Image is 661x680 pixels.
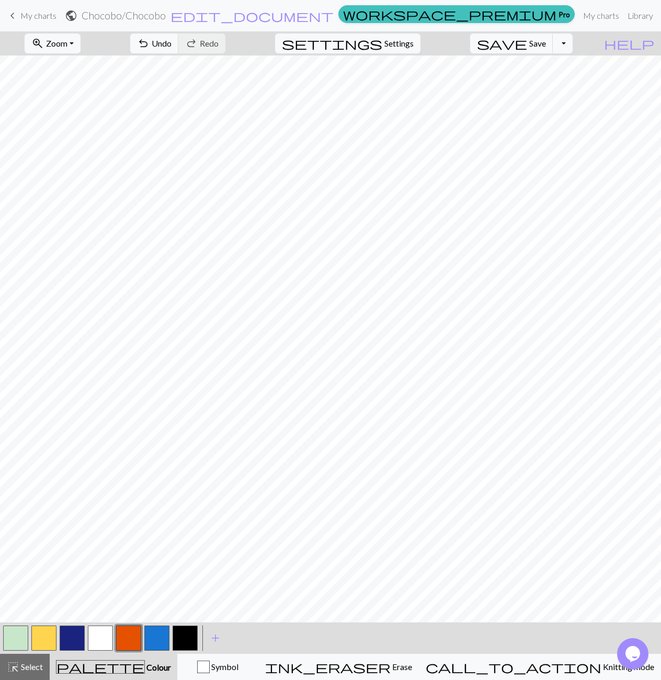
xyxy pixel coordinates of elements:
[426,660,601,674] span: call_to_action
[20,10,56,20] span: My charts
[50,654,177,680] button: Colour
[470,34,553,53] button: Save
[25,34,81,53] button: Zoom
[275,34,420,53] button: SettingsSettings
[209,631,222,645] span: add
[258,654,419,680] button: Erase
[419,654,661,680] button: Knitting mode
[604,36,654,51] span: help
[152,38,172,48] span: Undo
[384,37,414,50] span: Settings
[391,662,412,672] span: Erase
[477,36,527,51] span: save
[6,7,56,25] a: My charts
[343,7,556,21] span: workspace_premium
[617,638,651,670] iframe: chat widget
[579,5,623,26] a: My charts
[210,662,238,672] span: Symbol
[145,662,171,672] span: Colour
[137,36,150,51] span: undo
[170,8,334,23] span: edit_document
[130,34,179,53] button: Undo
[56,660,144,674] span: palette
[177,654,258,680] button: Symbol
[338,5,575,23] a: Pro
[601,662,654,672] span: Knitting mode
[282,36,382,51] span: settings
[19,662,43,672] span: Select
[6,8,19,23] span: keyboard_arrow_left
[282,37,382,50] i: Settings
[265,660,391,674] span: ink_eraser
[46,38,67,48] span: Zoom
[7,660,19,674] span: highlight_alt
[31,36,44,51] span: zoom_in
[623,5,657,26] a: Library
[529,38,546,48] span: Save
[65,8,77,23] span: public
[82,9,166,21] h2: Chocobo / Chocobo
